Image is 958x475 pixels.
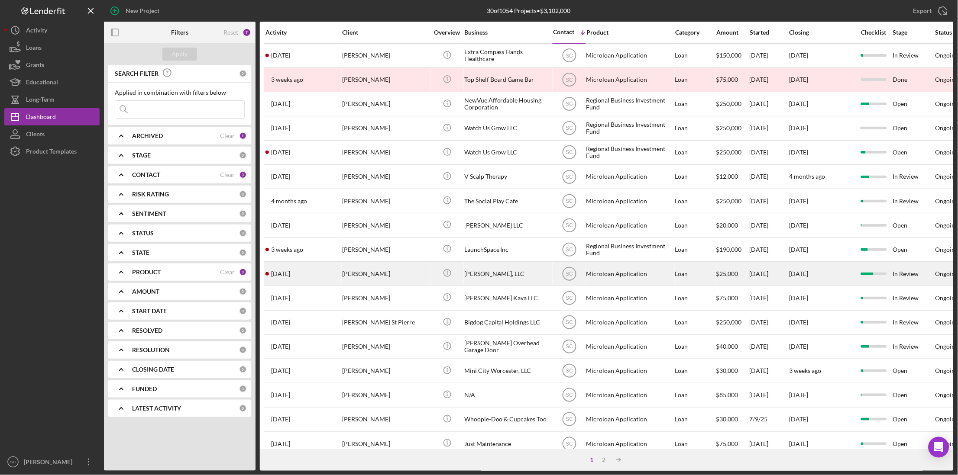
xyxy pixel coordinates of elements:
div: Open [893,141,935,164]
div: [DATE] [750,117,789,140]
div: In Review [893,286,935,309]
div: Microloan Application [586,189,673,212]
div: 2 [598,456,610,463]
div: 0 [239,385,247,393]
b: RESOLUTION [132,347,170,353]
div: 1 [239,132,247,140]
b: RISK RATING [132,191,169,198]
div: Microloan Application [586,311,673,334]
a: Grants [4,56,100,74]
div: [DATE] [750,189,789,212]
div: 30 of 1054 Projects • $3,102,000 [487,7,571,14]
div: 3 [239,171,247,179]
div: [DATE] [750,238,789,261]
div: [PERSON_NAME] [342,44,429,67]
b: SEARCH FILTER [115,70,159,77]
div: Regional Business Investment Fund [586,117,673,140]
div: Closing [790,29,854,36]
div: $40,000 [716,335,749,358]
div: Open Intercom Messenger [929,437,949,458]
div: Just Maintenance [464,432,551,455]
time: [DATE] [790,294,809,302]
b: STAGE [132,152,151,159]
div: Export [913,2,932,19]
time: 2025-08-13 21:22 [271,246,303,253]
div: Open [893,117,935,140]
div: Loan [675,311,715,334]
button: Export [905,2,954,19]
div: The Social Play Cafe [464,189,551,212]
div: Category [675,29,715,36]
div: Business [464,29,551,36]
div: [PERSON_NAME] [342,238,429,261]
div: Open [893,214,935,237]
div: [DATE] [750,93,789,116]
text: SC [566,53,573,59]
div: [DATE] [750,286,789,309]
button: Long-Term [4,91,100,108]
div: [DATE] [750,359,789,382]
div: Extra Compass Hands Healthcare [464,44,551,67]
div: Open [893,359,935,382]
div: Microloan Application [586,359,673,382]
div: Open [893,238,935,261]
time: 2025-01-29 21:41 [271,125,290,132]
div: N/A [464,384,551,407]
div: Activity [26,22,47,41]
a: Loans [4,39,100,56]
div: Watch Us Grow LLC [464,117,551,140]
text: SC [566,441,573,447]
div: Loan [675,432,715,455]
div: 0 [239,404,247,412]
time: 2025-08-12 23:30 [271,76,303,83]
a: Activity [4,22,100,39]
div: Stage [893,29,935,36]
time: 2025-07-01 19:17 [271,222,290,229]
text: SC [566,392,573,398]
time: 2025-07-09 16:57 [271,392,290,398]
text: SC [566,125,573,132]
div: Contact [553,29,574,35]
div: 7/9/25 [750,408,789,431]
time: 2025-08-20 20:44 [271,416,290,423]
div: [PERSON_NAME] [342,286,429,309]
time: 4 months ago [790,173,825,180]
b: ARCHIVED [132,132,163,139]
div: In Review [893,44,935,67]
div: Loan [675,141,715,164]
div: Clear [220,269,235,276]
b: CONTACT [132,171,160,178]
div: Educational [26,74,58,93]
div: 0 [239,249,247,257]
div: [PERSON_NAME] [342,93,429,116]
div: Started [750,29,789,36]
div: Whoopie-Doo & Cupcakes Too [464,408,551,431]
text: SC [566,368,573,374]
b: AMOUNT [132,288,159,295]
button: Dashboard [4,108,100,125]
div: Loan [675,165,715,188]
time: [DATE] [790,343,809,350]
b: START DATE [132,308,167,315]
div: [PERSON_NAME] Overhead Garage Door [464,335,551,358]
text: SC [566,271,573,277]
div: Open [893,408,935,431]
time: 2025-08-05 21:19 [271,52,290,59]
time: 2025-07-01 14:47 [271,100,290,107]
div: Open [893,384,935,407]
div: [DATE] [750,311,789,334]
div: [PERSON_NAME] [342,189,429,212]
time: [DATE] [790,270,809,277]
b: STATUS [132,230,154,237]
div: [PERSON_NAME] [342,432,429,455]
div: 0 [239,151,247,159]
text: SC [566,295,573,302]
div: $12,000 [716,165,749,188]
div: Done [893,68,935,91]
a: Educational [4,74,100,91]
div: Product [586,29,673,36]
a: Clients [4,125,100,143]
div: LaunchSpace Inc [464,238,551,261]
div: $150,000 [716,44,749,67]
div: In Review [893,335,935,358]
